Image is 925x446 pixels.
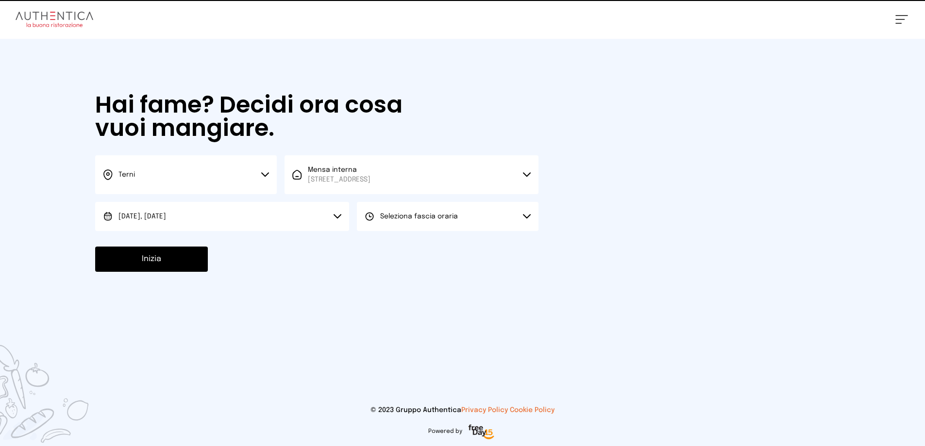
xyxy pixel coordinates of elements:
[510,407,555,413] a: Cookie Policy
[428,428,462,435] span: Powered by
[308,175,370,184] span: [STREET_ADDRESS]
[357,202,538,231] button: Seleziona fascia oraria
[461,407,508,413] a: Privacy Policy
[308,165,370,184] span: Mensa interna
[95,247,208,272] button: Inizia
[16,12,93,27] img: logo.8f33a47.png
[95,93,427,140] h1: Hai fame? Decidi ora cosa vuoi mangiare.
[95,202,349,231] button: [DATE], [DATE]
[285,155,538,194] button: Mensa interna[STREET_ADDRESS]
[95,155,277,194] button: Terni
[466,423,497,442] img: logo-freeday.3e08031.png
[118,171,135,178] span: Terni
[118,213,166,220] span: [DATE], [DATE]
[16,405,909,415] p: © 2023 Gruppo Authentica
[380,213,458,220] span: Seleziona fascia oraria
